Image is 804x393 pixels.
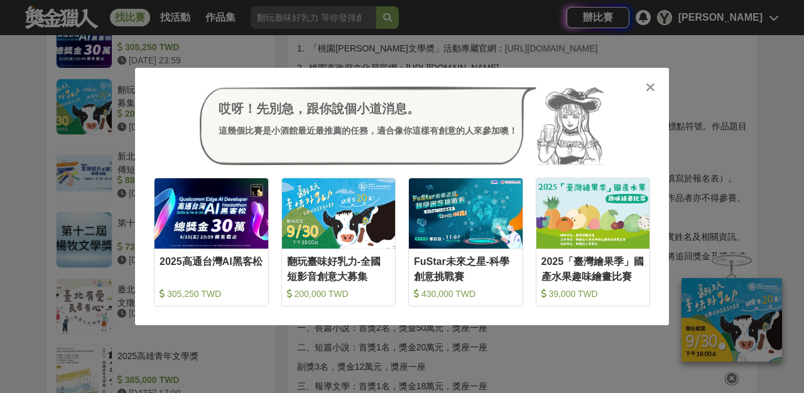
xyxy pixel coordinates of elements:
div: 哎呀！先別急，跟你說個小道消息。 [219,99,518,118]
a: Cover Image翻玩臺味好乳力-全國短影音創意大募集 200,000 TWD [281,178,396,306]
div: 翻玩臺味好乳力-全國短影音創意大募集 [287,254,391,283]
img: Cover Image [536,178,650,248]
img: Cover Image [282,178,396,248]
div: 430,000 TWD [414,288,518,300]
div: 這幾個比賽是小酒館最近最推薦的任務，適合像你這樣有創意的人來參加噢！ [219,124,518,137]
div: 2025高通台灣AI黑客松 [160,254,263,283]
div: 200,000 TWD [287,288,391,300]
a: Cover Image2025高通台灣AI黑客松 305,250 TWD [154,178,269,306]
div: 2025「臺灣繪果季」國產水果趣味繪畫比賽 [541,254,645,283]
a: Cover Image2025「臺灣繪果季」國產水果趣味繪畫比賽 39,000 TWD [536,178,651,306]
img: Cover Image [409,178,523,248]
div: 39,000 TWD [541,288,645,300]
img: Avatar [536,87,604,166]
div: 305,250 TWD [160,288,263,300]
a: Cover ImageFuStar未來之星-科學創意挑戰賽 430,000 TWD [408,178,523,306]
div: FuStar未來之星-科學創意挑戰賽 [414,254,518,283]
img: Cover Image [155,178,268,248]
